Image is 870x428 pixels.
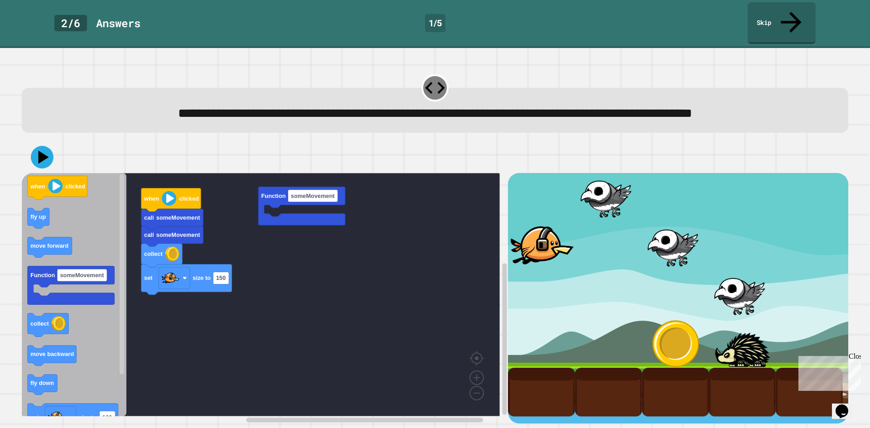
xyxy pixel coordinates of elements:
[832,392,861,419] iframe: chat widget
[144,251,163,258] text: collect
[291,192,335,199] text: someMovement
[66,183,85,190] text: clicked
[156,214,200,221] text: someMovement
[144,275,153,282] text: set
[216,275,226,282] text: 150
[748,2,816,44] a: Skip
[96,15,140,31] div: Answer s
[144,232,154,239] text: call
[425,14,445,32] div: 1 / 5
[193,275,211,282] text: size to
[30,414,39,421] text: set
[30,183,45,190] text: when
[144,195,159,202] text: when
[54,15,87,31] div: 2 / 6
[60,272,104,279] text: someMovement
[261,192,285,199] text: Function
[179,195,198,202] text: clicked
[30,214,46,221] text: fly up
[30,320,49,327] text: collect
[4,4,63,58] div: Chat with us now!Close
[30,243,68,250] text: move forward
[79,414,97,421] text: size to
[30,272,55,279] text: Function
[156,232,200,239] text: someMovement
[22,173,508,423] div: Blockly Workspace
[30,351,74,358] text: move backward
[102,414,112,421] text: 100
[144,214,154,221] text: call
[30,380,54,387] text: fly down
[795,352,861,391] iframe: chat widget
